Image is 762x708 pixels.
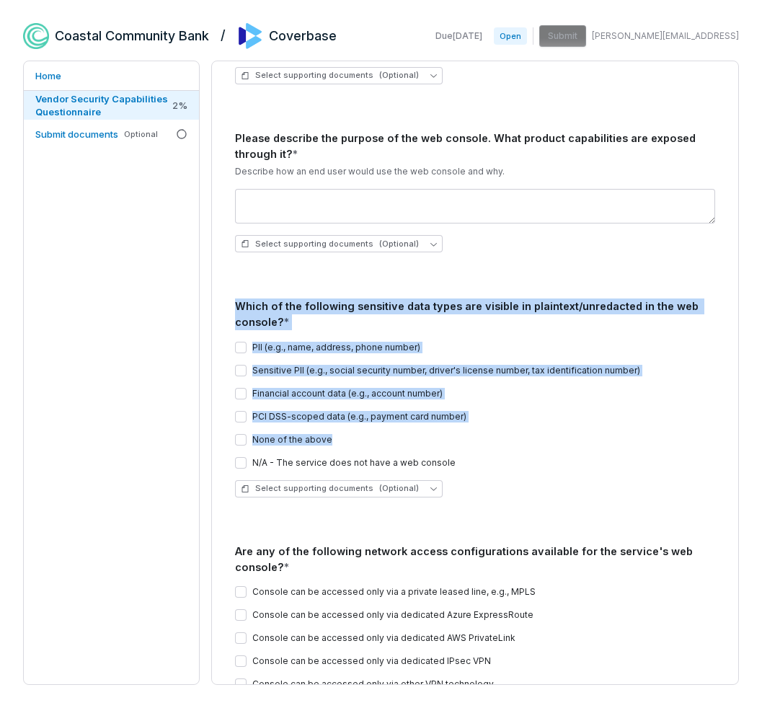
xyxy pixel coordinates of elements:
label: Sensitive PII (e.g., social security number, driver's license number, tax identification number) [252,365,640,376]
span: Select supporting documents [241,483,419,494]
span: Due [DATE] [435,30,482,42]
label: Console can be accessed only via other VPN technology [252,678,494,690]
span: 2 % [172,99,187,112]
span: (Optional) [379,70,419,81]
div: Which of the following sensitive data types are visible in plaintext/unredacted in the web console? [235,298,715,330]
label: Console can be accessed only via a private leased line, e.g., MPLS [252,586,536,598]
div: Are any of the following network access configurations available for the service's web console? [235,544,715,575]
label: Financial account data (e.g., account number) [252,388,443,399]
a: Home [24,61,199,90]
h2: / [221,23,226,45]
span: (Optional) [379,483,419,494]
h2: Coverbase [269,27,337,45]
label: PCI DSS-scoped data (e.g., payment card number) [252,411,466,422]
label: Console can be accessed only via dedicated AWS PrivateLink [252,632,515,644]
label: Console can be accessed only via dedicated Azure ExpressRoute [252,609,533,621]
span: Optional [124,129,158,140]
label: PII (e.g., name, address, phone number) [252,342,420,353]
h2: Coastal Community Bank [55,27,209,45]
label: None of the above [252,434,332,446]
div: Please describe the purpose of the web console. What product capabilities are exposed through it? [235,130,715,162]
span: Select supporting documents [241,70,419,81]
span: Select supporting documents [241,239,419,249]
a: Submit documentsOptional [24,120,199,149]
span: Vendor Security Capabilities Questionnaire [35,93,168,118]
span: Submit documents [35,128,118,140]
span: Open [494,27,527,45]
label: N/A - The service does not have a web console [252,457,456,469]
span: [PERSON_NAME][EMAIL_ADDRESS] [592,30,739,42]
a: Vendor Security Capabilities Questionnaire2% [24,91,199,120]
span: (Optional) [379,239,419,249]
label: Console can be accessed only via dedicated IPsec VPN [252,655,491,667]
p: Describe how an end user would use the web console and why. [235,166,715,177]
